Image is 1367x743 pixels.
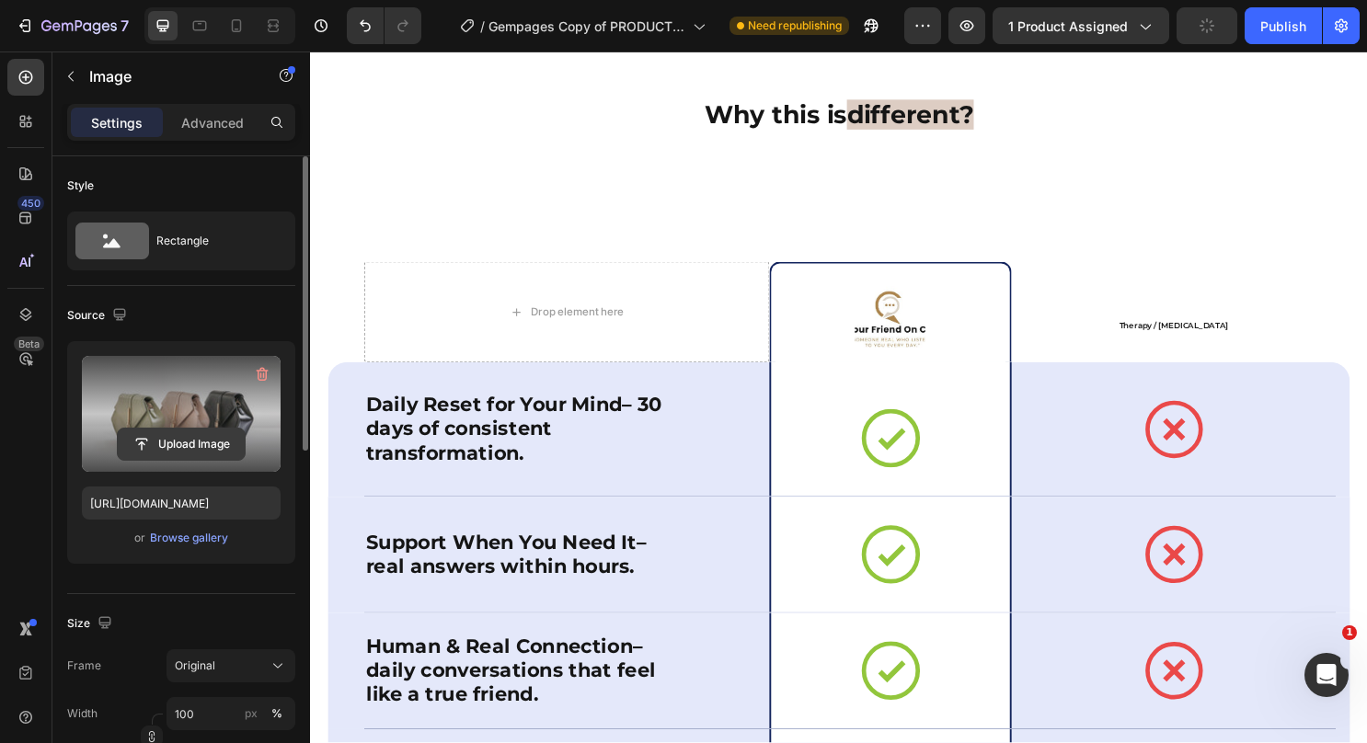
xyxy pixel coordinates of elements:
span: Therapy / [MEDICAL_DATA] [844,281,959,291]
span: 1 product assigned [1008,17,1128,36]
label: Width [67,705,98,722]
div: Beta [14,337,44,351]
div: Undo/Redo [347,7,421,44]
span: or [134,527,145,549]
div: px [245,705,258,722]
button: 7 [7,7,137,44]
iframe: Intercom live chat [1304,653,1349,697]
button: 1 product assigned [993,7,1169,44]
div: % [271,705,282,722]
span: Original [175,657,215,674]
div: Size [67,612,116,636]
p: – daily conversations that feel like a true friend. [58,609,376,685]
span: 1 [1342,625,1357,640]
strong: Support When You Need It [58,500,340,525]
p: Settings [91,113,143,132]
input: https://example.com/image.jpg [82,486,281,520]
p: – real answers within hours. [58,500,376,551]
div: Source [67,303,131,328]
img: gempages_578038554140082962-c0f24387-0187-420a-86dd-804e0a06e5a0.jpg [569,246,642,319]
p: Advanced [181,113,244,132]
div: Publish [1260,17,1306,36]
span: Gempages Copy of PRODUCT - MEMBERSHIP [488,17,685,36]
button: px [266,703,288,725]
span: Need republishing [748,17,842,34]
p: Image [89,65,246,87]
span: / [480,17,485,36]
button: % [240,703,262,725]
input: px% [167,697,295,730]
label: Frame [67,657,101,674]
button: Browse gallery [149,529,229,547]
p: 7 [121,15,129,37]
button: Original [167,649,295,682]
p: – 30 days of consistent transformation. [58,357,376,433]
strong: Daily Reset for Your Mind [58,357,326,382]
div: Browse gallery [150,530,228,546]
button: Upload Image [117,428,246,461]
div: Rectangle [156,220,269,262]
iframe: Design area [310,51,1367,743]
button: Publish [1245,7,1322,44]
div: 450 [17,196,44,211]
strong: Human & Real Connection [58,609,337,634]
div: Style [67,177,94,194]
